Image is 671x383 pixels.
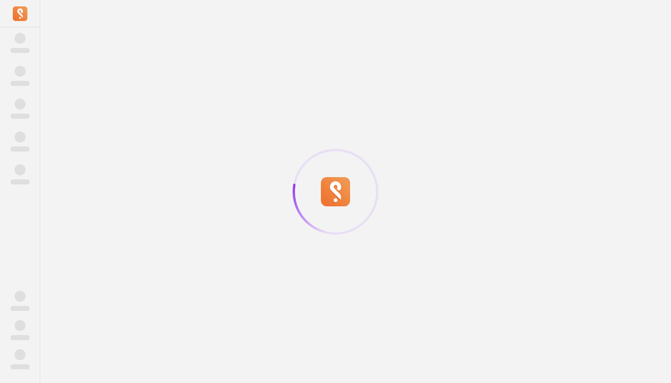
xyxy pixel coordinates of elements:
[15,164,26,175] span: ‌
[10,48,30,53] span: ‌
[15,349,26,360] span: ‌
[15,99,26,110] span: ‌
[10,114,30,119] span: ‌
[10,147,30,152] span: ‌
[15,66,26,77] span: ‌
[10,364,30,369] span: ‌
[10,335,30,340] span: ‌
[10,179,30,184] span: ‌
[10,306,30,311] span: ‌
[10,81,30,86] span: ‌
[15,131,26,142] span: ‌
[15,33,26,44] span: ‌
[15,291,26,302] span: ‌
[15,320,26,331] span: ‌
